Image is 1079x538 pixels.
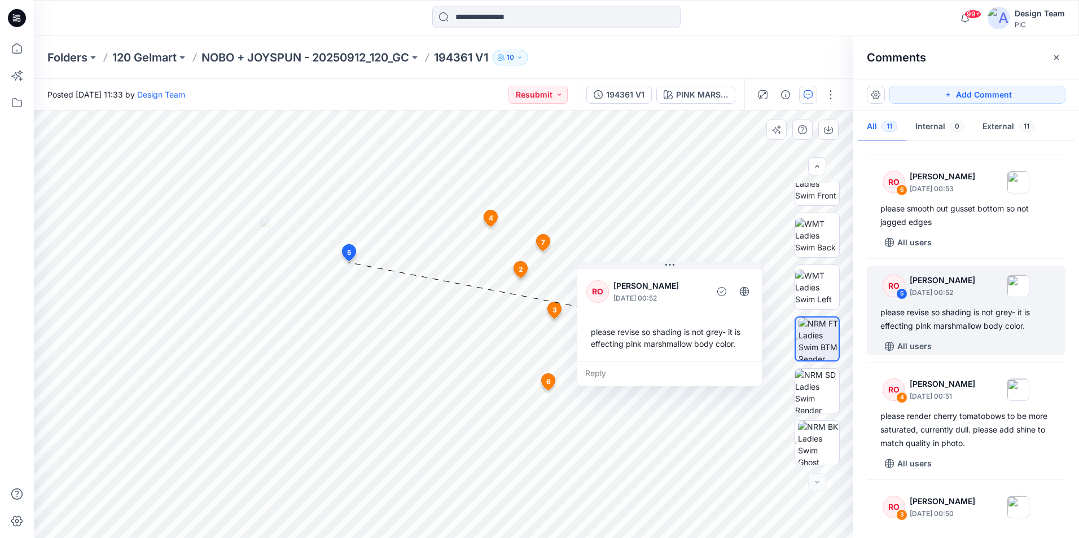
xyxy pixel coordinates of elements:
button: Details [777,86,795,104]
p: [PERSON_NAME] [910,377,975,391]
div: PINK MARSHMALLOW [676,89,728,101]
p: 194361 V1 [434,50,488,65]
span: 99+ [964,10,981,19]
p: [DATE] 00:52 [613,293,705,304]
div: please smooth out gusset bottom so not jagged edges [880,202,1052,229]
span: 2 [519,264,523,275]
p: All users [897,236,932,249]
span: 6 [546,377,551,387]
button: 194361 V1 [586,86,652,104]
p: 10 [507,51,514,64]
div: please render cherry tomatobows to be more saturated, currently dull. please add shine to match q... [880,409,1052,450]
div: 6 [896,184,907,196]
img: avatar [988,7,1010,29]
div: RO [586,280,609,303]
div: 5 [896,288,907,299]
span: 11 [881,121,897,132]
button: External [973,113,1043,142]
p: [DATE] 00:53 [910,183,975,195]
img: WMT Ladies Swim Back [795,218,839,253]
img: NRM BK Ladies Swim Ghost Render [798,421,839,465]
img: WMT Ladies Swim Front [795,166,839,201]
p: All users [897,457,932,470]
p: All users [897,339,932,353]
button: All users [880,337,936,355]
div: RO [883,275,905,297]
button: 10 [493,50,528,65]
div: RO [883,171,905,193]
div: Reply [577,361,762,386]
span: 5 [347,248,351,258]
img: NRM FT Ladies Swim BTM Render [799,317,839,360]
div: please revise so shading is not grey- it is effecting pink marshmallow body color. [586,321,753,354]
button: All [858,113,906,142]
button: PINK MARSHMALLOW [656,86,735,104]
div: RO [883,378,905,401]
button: Internal [906,113,973,142]
span: 7 [541,237,545,248]
span: 4 [489,213,493,223]
div: Design Team [1015,7,1065,20]
button: All users [880,455,936,473]
span: 3 [552,305,557,315]
a: 120 Gelmart [112,50,177,65]
p: [PERSON_NAME] [613,279,705,293]
button: All users [880,233,936,252]
a: Folders [47,50,87,65]
h2: Comments [867,51,926,64]
span: 0 [950,121,964,132]
span: Posted [DATE] 11:33 by [47,89,185,100]
p: [DATE] 00:52 [910,287,975,298]
p: [DATE] 00:50 [910,508,975,519]
div: 194361 V1 [606,89,644,101]
button: Add Comment [889,86,1065,104]
a: NOBO + JOYSPUN - 20250912_120_GC [201,50,409,65]
p: [PERSON_NAME] [910,170,975,183]
a: Design Team [137,90,185,99]
div: 3 [896,509,907,521]
p: [PERSON_NAME] [910,274,975,287]
div: RO [883,496,905,518]
div: PIC [1015,20,1065,29]
img: WMT Ladies Swim Left [795,270,839,305]
img: NRM SD Ladies Swim Render [795,369,839,413]
p: [DATE] 00:51 [910,391,975,402]
span: 11 [1019,121,1034,132]
p: [PERSON_NAME] [910,495,975,508]
div: 4 [896,392,907,403]
div: please revise so shading is not grey- it is effecting pink marshmallow body color. [880,306,1052,333]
